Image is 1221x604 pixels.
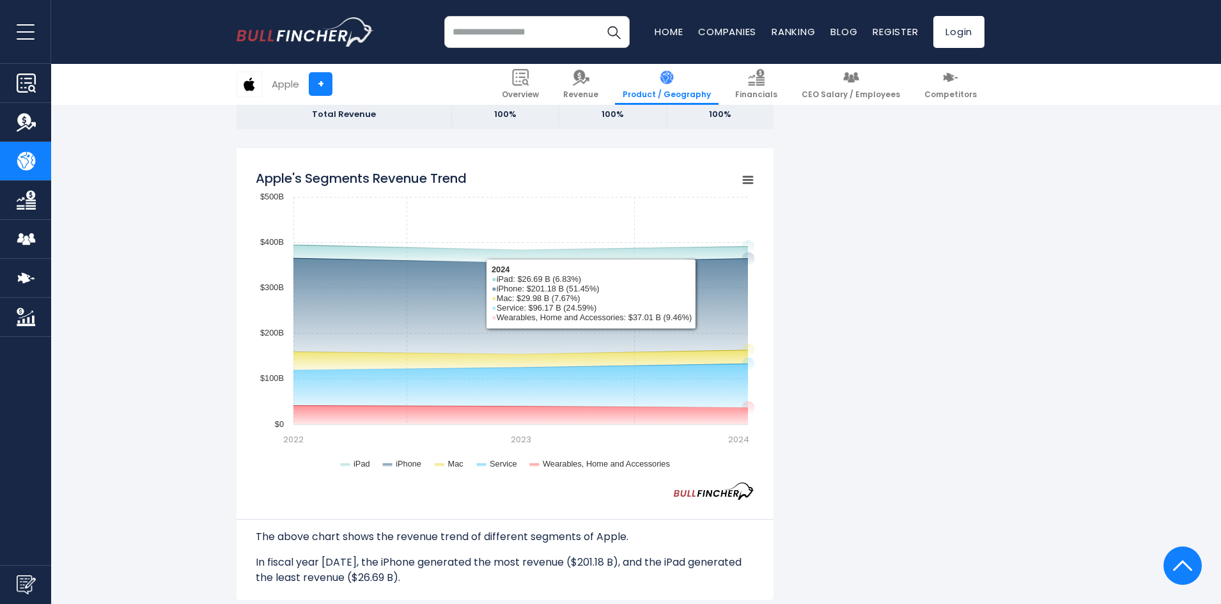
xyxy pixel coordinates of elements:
span: Financials [735,89,777,100]
text: 2022 [283,433,304,445]
text: Mac [448,459,464,468]
a: Overview [494,64,547,105]
span: Overview [502,89,539,100]
a: Companies [698,25,756,38]
td: 100% [559,100,666,130]
span: CEO Salary / Employees [802,89,900,100]
div: Apple [272,77,299,91]
text: $500B [260,192,284,201]
td: Total Revenue [237,100,451,130]
a: + [309,72,332,96]
a: Ranking [772,25,815,38]
span: Product / Geography [623,89,711,100]
p: The above chart shows the revenue trend of different segments of Apple. [256,529,754,545]
a: Blog [830,25,857,38]
img: AAPL logo [237,72,261,97]
a: Product / Geography [615,64,719,105]
a: Competitors [917,64,984,105]
a: Register [873,25,918,38]
text: $400B [260,237,284,247]
span: Revenue [563,89,598,100]
text: $0 [275,419,284,429]
tspan: Apple's Segments Revenue Trend [256,169,467,187]
a: Home [655,25,683,38]
span: Competitors [924,89,977,100]
text: Wearables, Home and Accessories [543,459,670,468]
p: In fiscal year [DATE], the iPhone generated the most revenue ($201.18 B), and the iPad generated ... [256,555,754,585]
text: iPad [354,459,370,468]
text: 2023 [511,433,531,445]
text: $200B [260,328,284,337]
text: $100B [260,373,284,383]
svg: Apple's Segments Revenue Trend [256,163,754,483]
a: Financials [727,64,785,105]
button: Search [598,16,630,48]
a: Revenue [556,64,606,105]
text: iPhone [396,459,421,468]
a: CEO Salary / Employees [794,64,908,105]
text: Service [490,459,517,468]
text: $300B [260,283,284,292]
img: bullfincher logo [237,17,374,47]
a: Go to homepage [237,17,374,47]
td: 100% [666,100,774,130]
text: 2024 [728,433,749,445]
a: Login [933,16,984,48]
td: 100% [451,100,559,130]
